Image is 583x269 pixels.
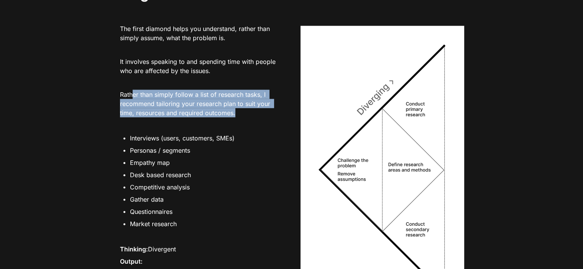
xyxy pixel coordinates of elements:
li: Market research [130,218,283,229]
li: Empathy map [130,157,283,168]
li: Personas / segments [130,144,283,156]
strong: Output: [120,257,143,265]
li: Competitive analysis [130,181,283,192]
p: Rather than simply follow a list of research tasks, I recommend tailoring your research plan to s... [119,88,283,118]
li: Desk based research [130,169,283,180]
li: Interviews (users, customers, SMEs) [130,132,283,143]
li: Gather data [130,193,283,205]
p: It involves speaking to and spending time with people who are affected by the issues. [119,55,283,76]
p: The first diamond helps you understand, rather than simply assume, what the problem is. [119,23,283,43]
li: Questionnaires [130,205,283,217]
strong: Thinking: [120,245,148,253]
p: Divergent [119,243,283,255]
